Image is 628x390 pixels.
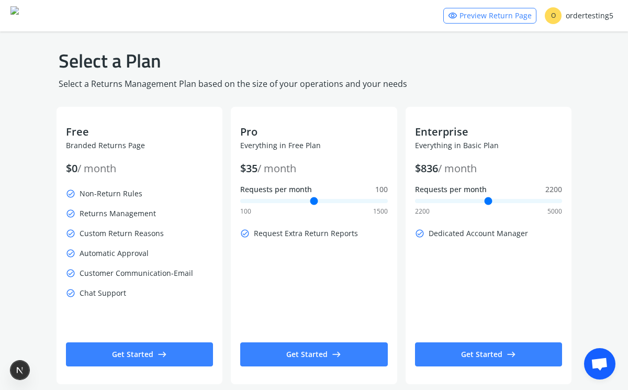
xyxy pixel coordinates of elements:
p: Everything in Free Plan [240,140,387,151]
p: $ 836 [415,161,562,176]
p: Pro [240,125,387,139]
span: 2200 [545,184,562,195]
p: Chat Support [66,286,213,300]
p: Enterprise [415,125,562,139]
p: Request Extra Return Reports [240,226,387,241]
a: visibilityPreview Return Page [443,8,536,24]
span: 5000 [547,207,562,216]
span: check_circle [415,226,424,241]
button: Get Startedeast [240,342,387,366]
p: Returns Management [66,206,213,221]
p: Custom Return Reasons [66,226,213,241]
p: Customer Communication-Email [66,266,213,281]
div: ordertesting5 [545,7,613,24]
p: Dedicated Account Manager [415,226,562,241]
span: check_circle [66,246,75,261]
span: O [545,7,562,24]
button: Get Startedeast [415,342,562,366]
span: check_circle [66,206,75,221]
span: check_circle [66,266,75,281]
span: 2200 [415,207,430,216]
span: east [332,347,341,362]
img: Logo [10,6,77,27]
span: / month [257,161,296,175]
button: Get Startedeast [66,342,213,366]
label: Requests per month [240,184,387,195]
label: Requests per month [415,184,562,195]
p: Select a Returns Management Plan based on the size of your operations and your needs [59,77,569,90]
p: Everything in Basic Plan [415,140,562,151]
span: check_circle [240,226,250,241]
span: check_circle [66,286,75,300]
p: Branded Returns Page [66,140,213,151]
p: $ 35 [240,161,387,176]
span: check_circle [66,226,75,241]
p: $ 0 [66,161,213,176]
span: 1500 [373,207,388,216]
span: visibility [448,8,457,23]
span: check_circle [66,186,75,201]
span: 100 [375,184,388,195]
a: Open chat [584,348,615,380]
p: Automatic Approval [66,246,213,261]
p: Free [66,125,213,139]
p: Non-Return Rules [66,186,213,201]
h1: Select a Plan [59,48,569,73]
span: east [158,347,167,362]
span: east [507,347,516,362]
span: 100 [240,207,251,216]
span: / month [438,161,477,175]
span: / month [77,161,116,175]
